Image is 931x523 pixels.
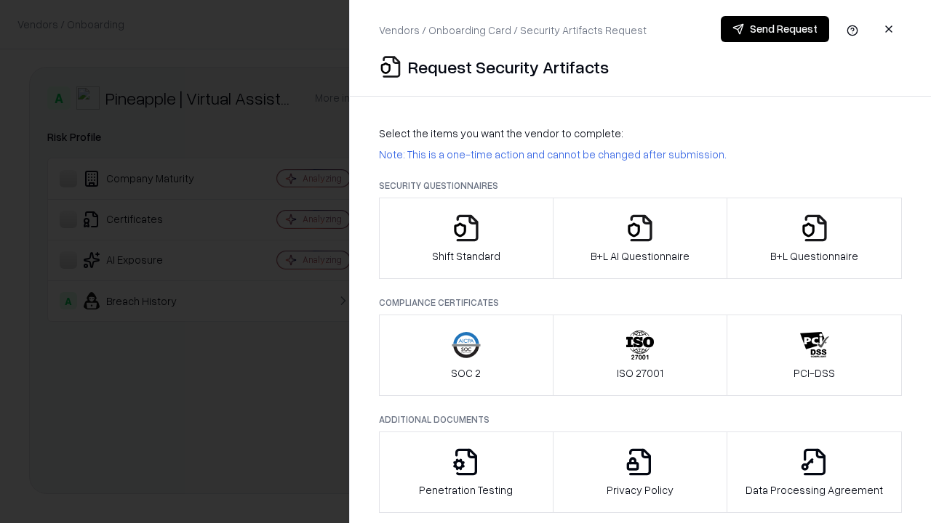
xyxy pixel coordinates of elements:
p: Penetration Testing [419,482,513,498]
p: Note: This is a one-time action and cannot be changed after submission. [379,147,902,162]
p: B+L AI Questionnaire [591,248,690,264]
button: SOC 2 [379,315,554,396]
p: Data Processing Agreement [746,482,883,498]
p: Shift Standard [432,248,500,264]
p: Additional Documents [379,413,902,426]
p: PCI-DSS [794,365,835,381]
button: Privacy Policy [553,431,728,513]
p: Privacy Policy [607,482,674,498]
button: Data Processing Agreement [727,431,902,513]
p: ISO 27001 [617,365,663,381]
button: Send Request [721,16,829,42]
button: B+L Questionnaire [727,198,902,279]
p: Security Questionnaires [379,179,902,192]
button: ISO 27001 [553,315,728,396]
button: Penetration Testing [379,431,554,513]
button: B+L AI Questionnaire [553,198,728,279]
p: Select the items you want the vendor to complete: [379,126,902,141]
p: SOC 2 [451,365,481,381]
p: Vendors / Onboarding Card / Security Artifacts Request [379,23,647,38]
button: PCI-DSS [727,315,902,396]
p: Request Security Artifacts [408,55,609,78]
p: B+L Questionnaire [770,248,858,264]
p: Compliance Certificates [379,296,902,309]
button: Shift Standard [379,198,554,279]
